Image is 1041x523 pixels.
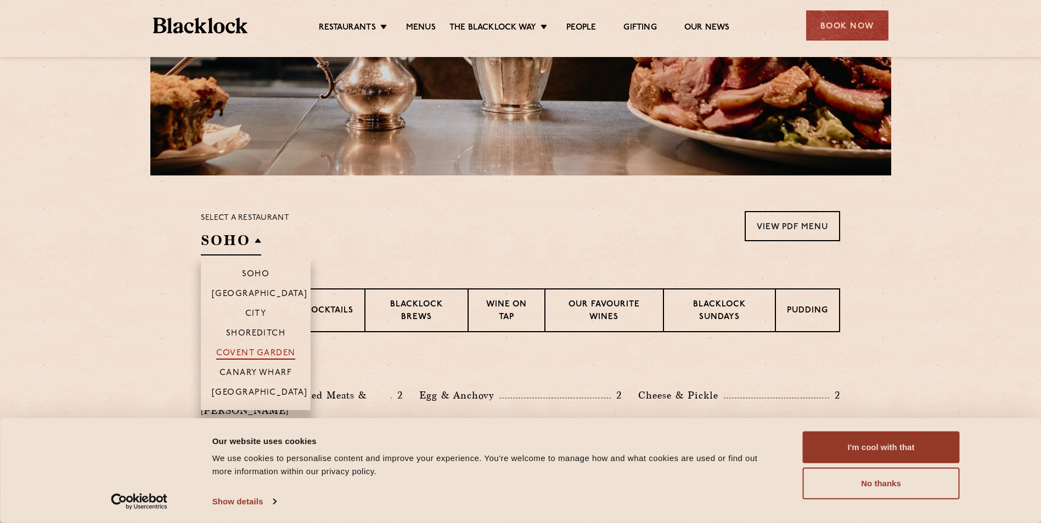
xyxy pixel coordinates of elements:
p: [GEOGRAPHIC_DATA] [212,289,308,300]
h3: Pre Chop Bites [201,360,840,374]
p: Blacklock Sundays [675,299,764,325]
p: City [245,309,267,320]
p: Wine on Tap [480,299,533,325]
a: Gifting [623,22,656,35]
p: Covent Garden [216,349,296,360]
p: Our favourite wines [556,299,651,325]
div: Our website uses cookies [212,434,778,447]
p: Canary Wharf [220,368,292,379]
a: View PDF Menu [745,211,840,241]
a: Show details [212,493,276,510]
p: Pudding [787,305,828,319]
a: Our News [684,22,730,35]
img: BL_Textured_Logo-footer-cropped.svg [153,18,248,33]
p: Soho [242,270,270,281]
button: No thanks [803,468,960,499]
div: Book Now [806,10,888,41]
p: 2 [392,388,403,402]
p: 2 [829,388,840,402]
p: Egg & Anchovy [419,388,499,403]
p: Blacklock Brews [376,299,457,325]
p: Shoreditch [226,329,286,340]
p: Cheese & Pickle [638,388,724,403]
p: Cocktails [305,305,353,319]
a: Restaurants [319,22,376,35]
button: I'm cool with that [803,431,960,463]
h2: SOHO [201,231,261,255]
p: 2 [611,388,622,402]
p: Select a restaurant [201,211,289,225]
a: Usercentrics Cookiebot - opens in a new window [91,493,187,510]
p: [GEOGRAPHIC_DATA] [212,388,308,399]
a: People [566,22,596,35]
a: Menus [406,22,436,35]
a: The Blacklock Way [449,22,536,35]
div: We use cookies to personalise content and improve your experience. You're welcome to manage how a... [212,452,778,478]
